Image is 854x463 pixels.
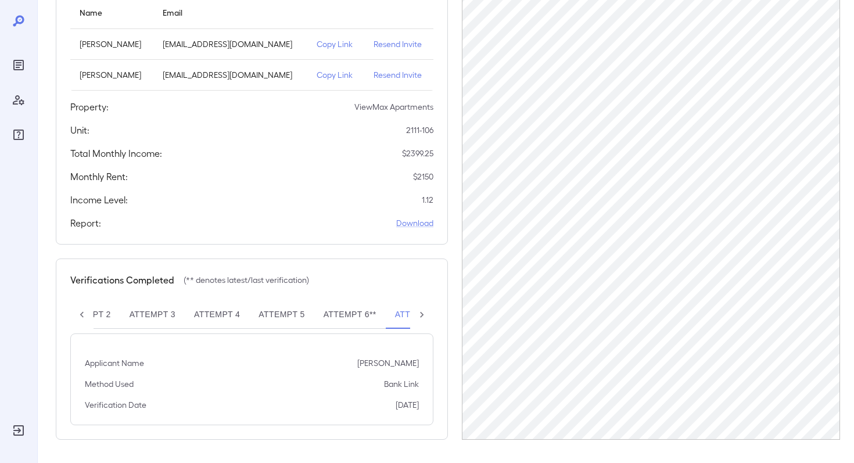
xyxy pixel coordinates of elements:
[317,69,355,81] p: Copy Link
[70,216,101,230] h5: Report:
[80,38,144,50] p: [PERSON_NAME]
[70,170,128,184] h5: Monthly Rent:
[85,399,146,411] p: Verification Date
[386,301,457,329] button: Attempt 7**
[422,194,433,206] p: 1.12
[184,274,309,286] p: (** denotes latest/last verification)
[70,273,174,287] h5: Verifications Completed
[314,301,386,329] button: Attempt 6**
[70,100,109,114] h5: Property:
[70,123,89,137] h5: Unit:
[9,421,28,440] div: Log Out
[185,301,249,329] button: Attempt 4
[396,217,433,229] a: Download
[374,38,424,50] p: Resend Invite
[9,56,28,74] div: Reports
[120,301,185,329] button: Attempt 3
[396,399,419,411] p: [DATE]
[413,171,433,182] p: $ 2150
[80,69,144,81] p: [PERSON_NAME]
[317,38,355,50] p: Copy Link
[354,101,433,113] p: ViewMax Apartments
[402,148,433,159] p: $ 2399.25
[70,146,162,160] h5: Total Monthly Income:
[9,125,28,144] div: FAQ
[406,124,433,136] p: 2111-106
[9,91,28,109] div: Manage Users
[85,357,144,369] p: Applicant Name
[163,69,298,81] p: [EMAIL_ADDRESS][DOMAIN_NAME]
[357,357,419,369] p: [PERSON_NAME]
[249,301,314,329] button: Attempt 5
[384,378,419,390] p: Bank Link
[70,193,128,207] h5: Income Level:
[85,378,134,390] p: Method Used
[163,38,298,50] p: [EMAIL_ADDRESS][DOMAIN_NAME]
[374,69,424,81] p: Resend Invite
